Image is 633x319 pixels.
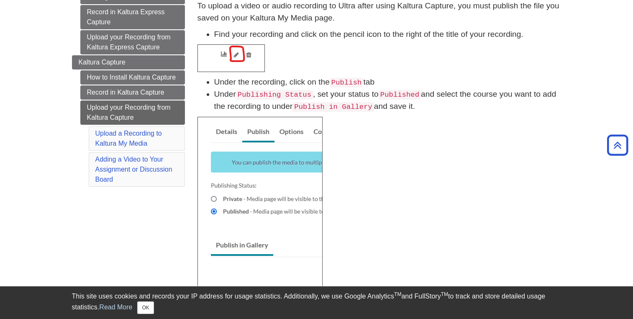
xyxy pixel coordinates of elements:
[80,30,185,54] a: Upload your Recording from Kaltura Express Capture
[79,59,126,66] span: Kaltura Capture
[441,291,448,297] sup: TM
[292,102,374,112] code: Publish in Gallery
[236,90,313,100] code: Publishing Status
[197,44,265,72] img: pencil icon
[137,301,154,314] button: Close
[95,130,162,147] a: Upload a Recording to Kaltura My Media
[99,304,132,311] a: Read More
[72,291,561,314] div: This site uses cookies and records your IP address for usage statistics. Additionally, we use Goo...
[379,90,421,100] code: Published
[394,291,401,297] sup: TM
[80,85,185,100] a: Record in Kaltura Capture
[214,88,561,113] li: Under , set your status to and select the course you want to add the recording to under and save it.
[80,100,185,125] a: Upload your Recording from Kaltura Capture
[197,117,323,306] img: publish details
[80,5,185,29] a: Record in Kaltura Express Capture
[80,70,185,85] a: How to Install Kaltura Capture
[214,28,561,41] li: Find your recording and click on the pencil icon to the right of the title of your recording.
[72,55,185,69] a: Kaltura Capture
[214,76,561,88] li: Under the recording, click on the tab
[95,156,172,183] a: Adding a Video to Your Assignment or Discussion Board
[330,78,364,87] code: Publish
[604,139,631,151] a: Back to Top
